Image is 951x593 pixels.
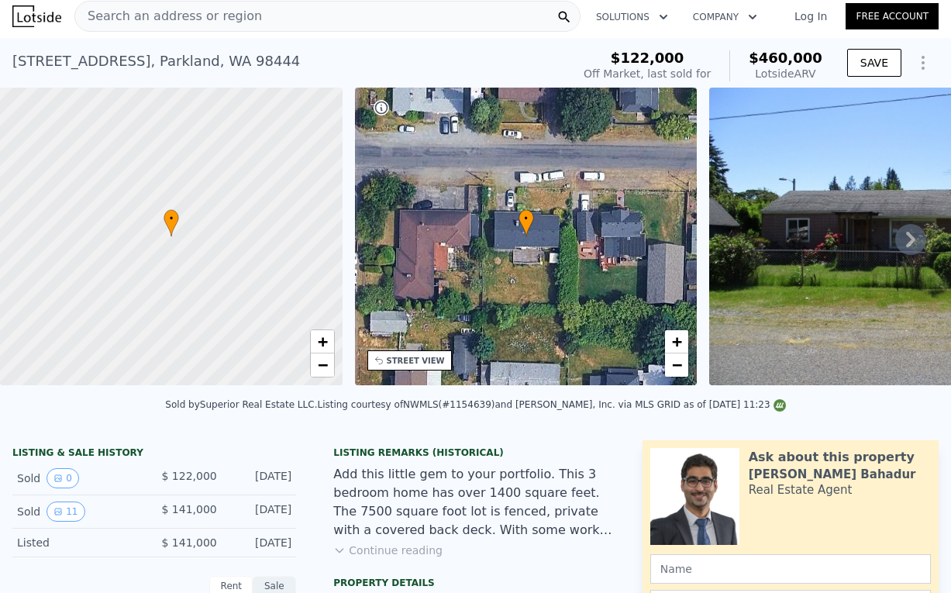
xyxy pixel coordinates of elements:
button: SAVE [847,49,901,77]
div: [PERSON_NAME] Bahadur [749,467,916,482]
img: Lotside [12,5,61,27]
span: + [317,332,327,351]
a: Zoom in [311,330,334,353]
div: Sold by Superior Real Estate LLC . [165,399,317,410]
div: Real Estate Agent [749,482,853,498]
span: − [672,355,682,374]
a: Zoom in [665,330,688,353]
span: • [519,212,534,226]
span: $ 141,000 [161,536,216,549]
a: Zoom out [665,353,688,377]
div: Property details [333,577,617,589]
div: LISTING & SALE HISTORY [12,446,296,462]
div: Lotside ARV [749,66,822,81]
a: Zoom out [311,353,334,377]
div: STREET VIEW [387,355,445,367]
div: Ask about this property [749,448,915,467]
div: [DATE] [229,535,292,550]
a: Free Account [846,3,939,29]
span: $122,000 [611,50,684,66]
button: Solutions [584,3,681,31]
button: Company [681,3,770,31]
div: Listed [17,535,142,550]
div: Listing Remarks (Historical) [333,446,617,459]
button: Show Options [908,47,939,78]
input: Name [650,554,931,584]
span: + [672,332,682,351]
div: Sold [17,468,142,488]
span: • [164,212,179,226]
div: Sold [17,502,142,522]
div: Add this little gem to your portfolio. This 3 bedroom home has over 1400 square feet. The 7500 sq... [333,465,617,540]
span: − [317,355,327,374]
button: View historical data [47,502,84,522]
button: View historical data [47,468,79,488]
div: Off Market, last sold for [584,66,711,81]
div: • [164,209,179,236]
a: Log In [776,9,846,24]
div: • [519,209,534,236]
div: [STREET_ADDRESS] , Parkland , WA 98444 [12,50,300,72]
span: $ 122,000 [161,470,216,482]
span: $ 141,000 [161,503,216,515]
div: [DATE] [229,502,292,522]
span: $460,000 [749,50,822,66]
span: Search an address or region [75,7,262,26]
div: Listing courtesy of NWMLS (#1154639) and [PERSON_NAME], Inc. via MLS GRID as of [DATE] 11:23 [317,399,785,410]
img: NWMLS Logo [774,399,786,412]
div: [DATE] [229,468,292,488]
button: Continue reading [333,543,443,558]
